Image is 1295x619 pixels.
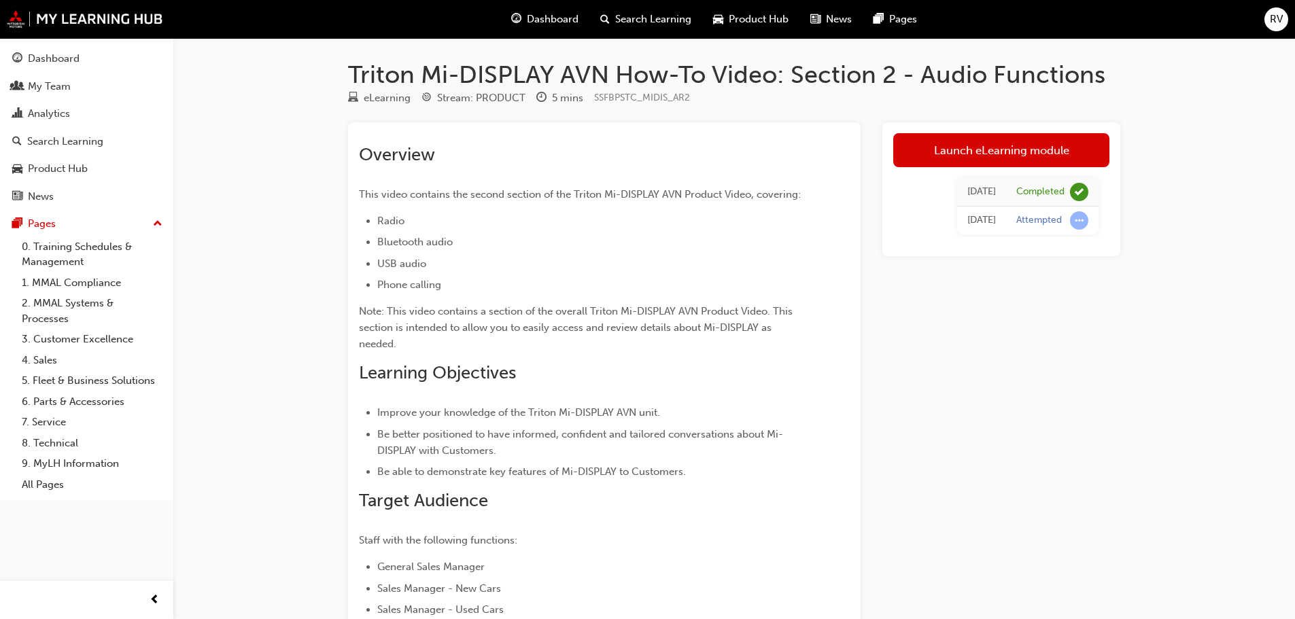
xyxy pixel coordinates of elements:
span: Bluetooth audio [377,236,453,248]
div: Stream [421,90,525,107]
span: car-icon [12,163,22,175]
span: pages-icon [874,11,884,28]
a: Launch eLearning module [893,133,1109,167]
span: car-icon [713,11,723,28]
span: Sales Manager - Used Cars [377,603,504,616]
span: learningRecordVerb_COMPLETE-icon [1070,183,1088,201]
span: Dashboard [527,12,579,27]
img: mmal [7,10,163,28]
button: RV [1264,7,1288,31]
span: General Sales Manager [377,561,485,573]
span: search-icon [12,136,22,148]
span: clock-icon [536,92,547,105]
button: Pages [5,211,168,236]
span: Improve your knowledge of the Triton Mi-DISPLAY AVN unit. [377,406,660,419]
span: guage-icon [511,11,521,28]
div: Tue Aug 19 2025 14:44:16 GMT+1000 (Australian Eastern Standard Time) [967,184,996,200]
div: Type [348,90,411,107]
a: Product Hub [5,156,168,181]
a: 6. Parts & Accessories [16,391,168,412]
span: Learning Objectives [359,362,516,383]
span: Learning resource code [594,92,690,103]
span: Search Learning [615,12,691,27]
a: Analytics [5,101,168,126]
span: up-icon [153,215,162,233]
a: 2. MMAL Systems & Processes [16,293,168,329]
a: 5. Fleet & Business Solutions [16,370,168,391]
span: chart-icon [12,108,22,120]
span: Sales Manager - New Cars [377,582,501,595]
span: search-icon [600,11,610,28]
a: 9. MyLH Information [16,453,168,474]
div: Dashboard [28,51,80,67]
a: 0. Training Schedules & Management [16,236,168,272]
a: search-iconSearch Learning [589,5,702,33]
span: news-icon [810,11,821,28]
a: 3. Customer Excellence [16,329,168,350]
span: USB audio [377,258,426,270]
span: news-icon [12,191,22,203]
h1: Triton Mi-DISPLAY AVN How-To Video: Section 2 - Audio Functions [348,60,1120,90]
a: 1. MMAL Compliance [16,272,168,294]
span: RV [1270,12,1283,27]
span: News [826,12,852,27]
a: My Team [5,74,168,99]
a: car-iconProduct Hub [702,5,799,33]
a: News [5,184,168,209]
span: Staff with the following functions: [359,534,517,546]
span: Overview [359,144,435,165]
a: All Pages [16,474,168,495]
div: Stream: PRODUCT [437,90,525,106]
a: 7. Service [16,412,168,433]
div: Duration [536,90,583,107]
span: Note: This video contains a section of the overall Triton Mi-DISPLAY AVN Product Video. This sect... [359,305,795,350]
a: Dashboard [5,46,168,71]
span: prev-icon [150,592,160,609]
span: Product Hub [729,12,789,27]
div: My Team [28,79,71,94]
span: Be better positioned to have informed, confident and tailored conversations about Mi-DISPLAY with... [377,428,783,457]
div: Product Hub [28,161,88,177]
div: eLearning [364,90,411,106]
div: Analytics [28,106,70,122]
span: Pages [889,12,917,27]
div: Pages [28,216,56,232]
span: Target Audience [359,490,488,511]
a: guage-iconDashboard [500,5,589,33]
span: pages-icon [12,218,22,230]
span: Be able to demonstrate key features of Mi-DISPLAY to Customers. [377,465,686,478]
a: 4. Sales [16,350,168,371]
a: 8. Technical [16,433,168,454]
span: people-icon [12,81,22,93]
div: Completed [1016,185,1065,198]
div: News [28,189,54,205]
div: Tue Aug 19 2025 14:42:51 GMT+1000 (Australian Eastern Standard Time) [967,213,996,228]
a: Search Learning [5,129,168,154]
span: learningResourceType_ELEARNING-icon [348,92,358,105]
div: Search Learning [27,134,103,149]
a: pages-iconPages [863,5,928,33]
span: learningRecordVerb_ATTEMPT-icon [1070,211,1088,230]
span: guage-icon [12,53,22,65]
span: This video contains the second section of the Triton Mi-DISPLAY AVN Product Video, covering: [359,188,801,200]
span: target-icon [421,92,432,105]
div: 5 mins [552,90,583,106]
span: Phone calling [377,279,441,291]
button: DashboardMy TeamAnalyticsSearch LearningProduct HubNews [5,43,168,211]
span: Radio [377,215,404,227]
a: news-iconNews [799,5,863,33]
div: Attempted [1016,214,1062,227]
